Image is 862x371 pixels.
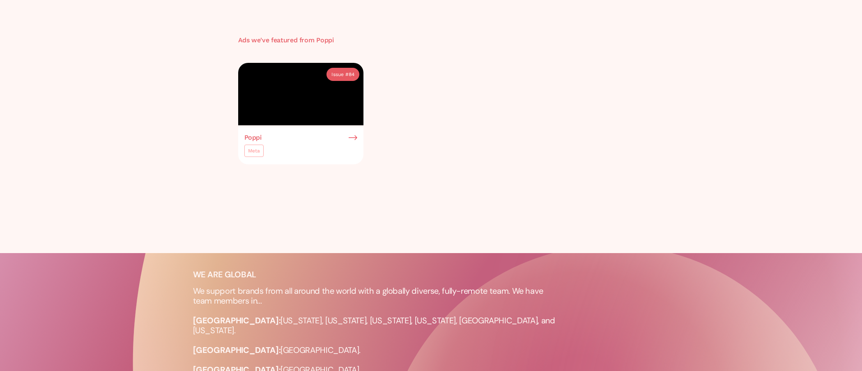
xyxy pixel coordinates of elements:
[244,145,264,157] a: Meta
[248,147,260,155] div: Meta
[244,134,262,141] h3: Poppi
[244,134,357,141] a: Poppi
[238,37,317,44] h3: Ads we've featured from
[316,37,333,44] h3: Poppi
[193,270,365,279] p: WE ARE GLOBAL
[331,70,349,78] div: Issue #
[326,68,359,81] a: Issue #84
[193,315,281,326] strong: [GEOGRAPHIC_DATA]:
[193,345,281,355] strong: [GEOGRAPHIC_DATA]:
[349,70,354,78] div: 84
